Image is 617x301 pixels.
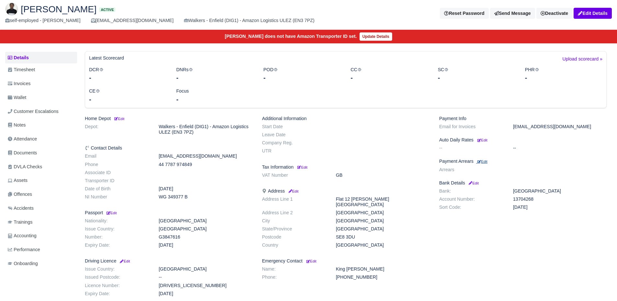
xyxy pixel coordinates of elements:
small: Edit [297,165,307,169]
div: - [176,95,254,104]
span: Offences [8,191,32,198]
dd: -- [508,145,611,151]
span: Documents [8,149,37,157]
dt: Issue Country: [80,226,154,232]
a: Upload scorecard » [563,55,602,66]
dd: Flat 12 [PERSON_NAME][GEOGRAPHIC_DATA] [331,196,434,207]
iframe: Chat Widget [585,270,617,301]
dt: Transporter ID [80,178,154,184]
a: Edit [113,116,124,121]
div: [EMAIL_ADDRESS][DOMAIN_NAME] [91,17,174,24]
dd: Walkers - Enfield (DIG1) - Amazon Logistics ULEZ (EN3 7PZ) [154,124,257,135]
dd: G3847616 [154,234,257,240]
dt: Arrears [434,167,508,173]
dt: Licence Number: [80,283,154,288]
dt: Name: [257,266,331,272]
dt: Start Date [257,124,331,129]
dd: [GEOGRAPHIC_DATA] [331,218,434,224]
div: PHR [520,66,607,83]
span: Performance [8,246,40,253]
a: Onboarding [5,257,77,270]
dt: Phone: [257,274,331,280]
dd: [GEOGRAPHIC_DATA] [154,218,257,224]
dt: Nationality: [80,218,154,224]
dd: King [PERSON_NAME] [331,266,434,272]
a: Offences [5,188,77,201]
h6: Tax Information [262,164,429,170]
span: Wallet [8,94,26,101]
dd: [DRIVERS_LICENSE_NUMBER] [154,283,257,288]
dt: Account Number: [434,196,508,202]
dt: Sort Code: [434,205,508,210]
div: SC [433,66,520,83]
div: DCR [84,66,171,83]
dd: 13704268 [508,196,611,202]
span: Timesheet [8,66,35,73]
h6: Contact Details [85,145,252,151]
div: - [263,73,341,82]
dt: Address Line 2 [257,210,331,216]
small: Edit [113,117,124,121]
dt: Expiry Date: [80,291,154,296]
dd: [EMAIL_ADDRESS][DOMAIN_NAME] [154,153,257,159]
dt: Address Line 1 [257,196,331,207]
a: Notes [5,119,77,131]
dt: VAT Number [257,173,331,178]
dt: Associate ID [80,170,154,175]
a: Attendance [5,133,77,145]
a: Edit [305,258,316,263]
a: Edit Details [574,8,612,19]
a: Edit [287,188,298,194]
dd: [GEOGRAPHIC_DATA] [508,188,611,194]
dt: Expiry Date: [80,242,154,248]
dt: Email for Invoices [434,124,508,129]
dd: [DATE] [154,186,257,192]
span: Attendance [8,135,37,143]
a: Send Message [490,8,535,19]
div: - [525,73,602,82]
a: Customer Escalations [5,105,77,118]
h6: Auto Daily Rates [439,137,607,143]
span: Trainings [8,218,32,226]
h6: Passport [85,210,252,216]
dt: Leave Date [257,132,331,138]
small: Edit [306,259,316,263]
h6: Bank Details [439,180,607,186]
span: Onboarding [8,260,38,267]
a: Wallet [5,91,77,104]
button: Reset Password [440,8,488,19]
a: Edit [476,137,487,142]
dd: SE8 3DU [331,234,434,240]
a: Invoices [5,77,77,90]
a: Documents [5,147,77,159]
dd: [PHONE_NUMBER] [331,274,434,280]
dd: [GEOGRAPHIC_DATA] [154,226,257,232]
div: Walkers - Enfield (DIG1) - Amazon Logistics ULEZ (EN3 7PZ) [184,17,314,24]
a: Update Details [360,32,392,41]
a: Accidents [5,202,77,215]
small: Edit [477,138,487,142]
span: Invoices [8,80,30,87]
dd: GB [331,173,434,178]
dt: Number: [80,234,154,240]
dd: -- [154,274,257,280]
dt: UTR [257,148,331,154]
dt: State/Province [257,226,331,232]
dt: Phone [80,162,154,167]
span: Accidents [8,205,34,212]
small: Edit [287,189,298,193]
div: POD [258,66,346,83]
dd: WG 349377 B [154,194,257,200]
dd: [GEOGRAPHIC_DATA] [331,210,434,216]
a: DVLA Checks [5,161,77,173]
dt: Depot: [80,124,154,135]
a: Performance [5,243,77,256]
span: [PERSON_NAME] [21,5,97,14]
a: Timesheet [5,63,77,76]
a: Trainings [5,216,77,229]
dd: [GEOGRAPHIC_DATA] [331,242,434,248]
dt: -- [434,145,508,151]
a: Deactivate [536,8,572,19]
